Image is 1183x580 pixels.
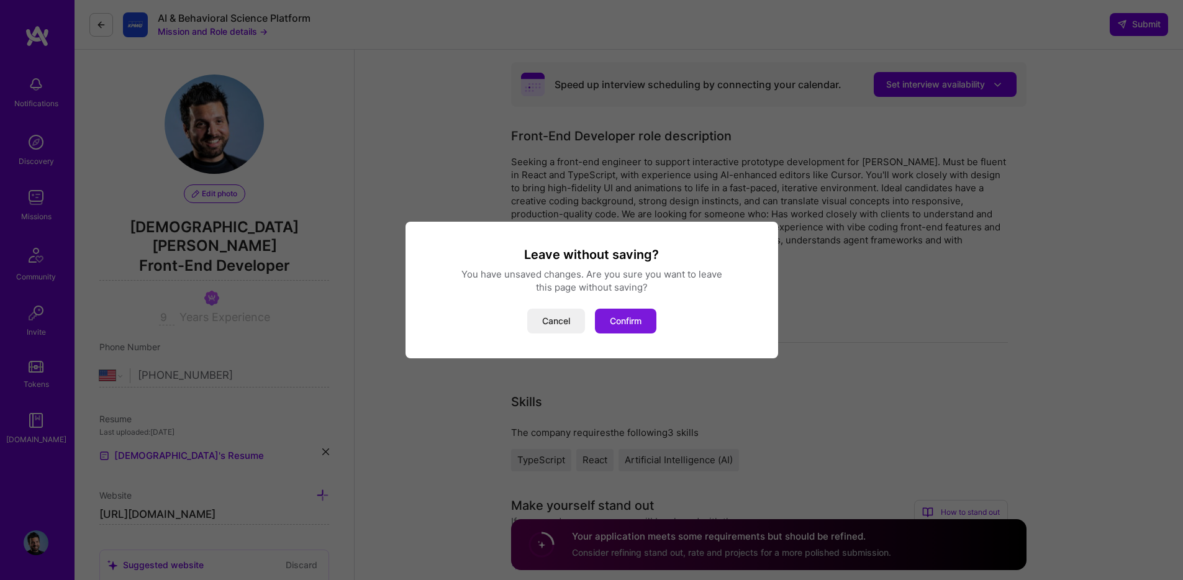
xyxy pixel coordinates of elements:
[527,309,585,333] button: Cancel
[595,309,656,333] button: Confirm
[420,247,763,263] h3: Leave without saving?
[420,268,763,281] div: You have unsaved changes. Are you sure you want to leave
[406,222,778,358] div: modal
[420,281,763,294] div: this page without saving?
